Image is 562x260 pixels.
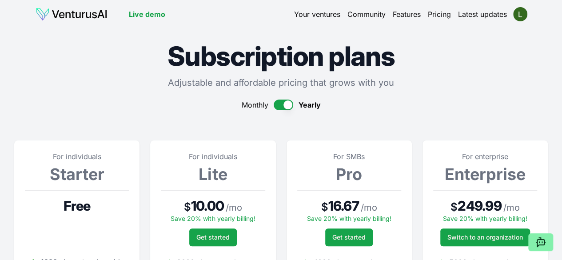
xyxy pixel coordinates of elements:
[328,198,359,214] span: 16.67
[184,200,191,214] span: $
[64,198,91,214] span: Free
[433,165,537,183] h3: Enterprise
[458,9,507,20] a: Latest updates
[450,200,458,214] span: $
[14,76,548,89] p: Adjustable and affordable pricing that grows with you
[189,228,237,246] button: Get started
[428,9,451,20] a: Pricing
[433,151,537,162] p: For enterprise
[307,215,391,222] span: Save 20% with yearly billing!
[321,200,328,214] span: $
[25,165,129,183] h3: Starter
[297,151,401,162] p: For SMBs
[513,7,527,21] img: ACg8ocIB8Yma5vGu5BMIDBjp87u1sY3KtpyyNfDD_EFgxpezvM99YmI=s96-c
[294,9,340,20] a: Your ventures
[161,165,265,183] h3: Lite
[226,201,242,214] span: / mo
[171,215,255,222] span: Save 20% with yearly billing!
[361,201,377,214] span: / mo
[297,165,401,183] h3: Pro
[503,201,520,214] span: / mo
[129,9,165,20] a: Live demo
[196,233,230,242] span: Get started
[443,215,527,222] span: Save 20% with yearly billing!
[325,228,373,246] button: Get started
[458,198,502,214] span: 249.99
[393,9,421,20] a: Features
[242,100,268,110] span: Monthly
[440,228,530,246] a: Switch to an organization
[299,100,321,110] span: Yearly
[332,233,366,242] span: Get started
[191,198,224,214] span: 10.00
[161,151,265,162] p: For individuals
[36,7,108,21] img: logo
[25,151,129,162] p: For individuals
[347,9,386,20] a: Community
[14,43,548,69] h1: Subscription plans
